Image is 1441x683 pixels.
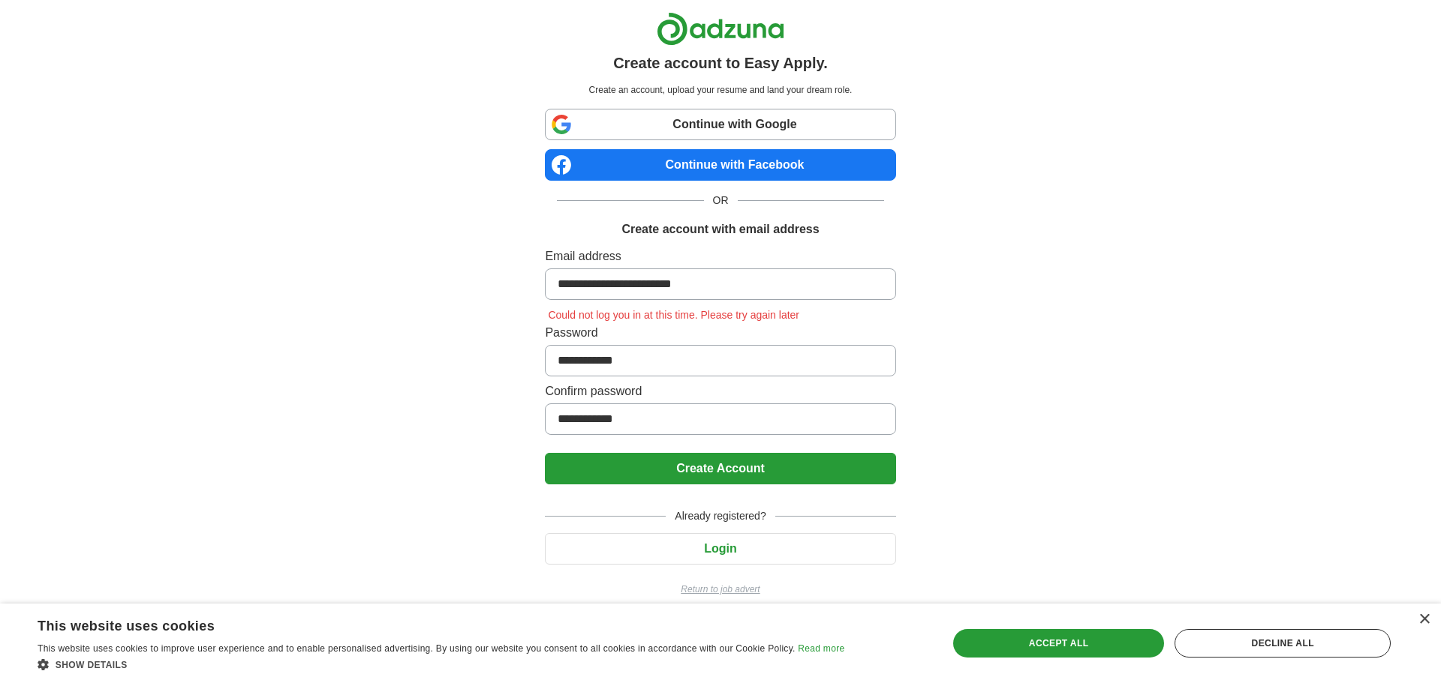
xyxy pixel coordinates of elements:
a: Continue with Facebook [545,149,895,181]
span: OR [704,193,738,208]
a: Continue with Google [545,109,895,140]
span: This website uses cookies to improve user experience and to enable personalised advertising. By u... [38,643,796,654]
h1: Create account to Easy Apply. [613,52,828,74]
label: Password [545,324,895,342]
span: Already registered? [666,508,775,524]
img: Adzuna logo [657,12,784,46]
a: Return to job advert [545,583,895,596]
div: This website uses cookies [38,613,807,635]
div: Decline all [1175,629,1391,658]
h1: Create account with email address [621,220,819,238]
div: Accept all [953,629,1165,658]
p: Create an account, upload your resume and land your dream role. [548,83,892,97]
span: Could not log you in at this time. Please try again later [545,309,802,321]
button: Login [545,533,895,565]
a: Read more, opens a new window [798,643,844,654]
label: Confirm password [545,382,895,400]
span: Show details [56,660,128,670]
label: Email address [545,247,895,265]
div: Close [1418,614,1430,625]
div: Show details [38,657,844,672]
button: Create Account [545,453,895,484]
a: Login [545,542,895,555]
